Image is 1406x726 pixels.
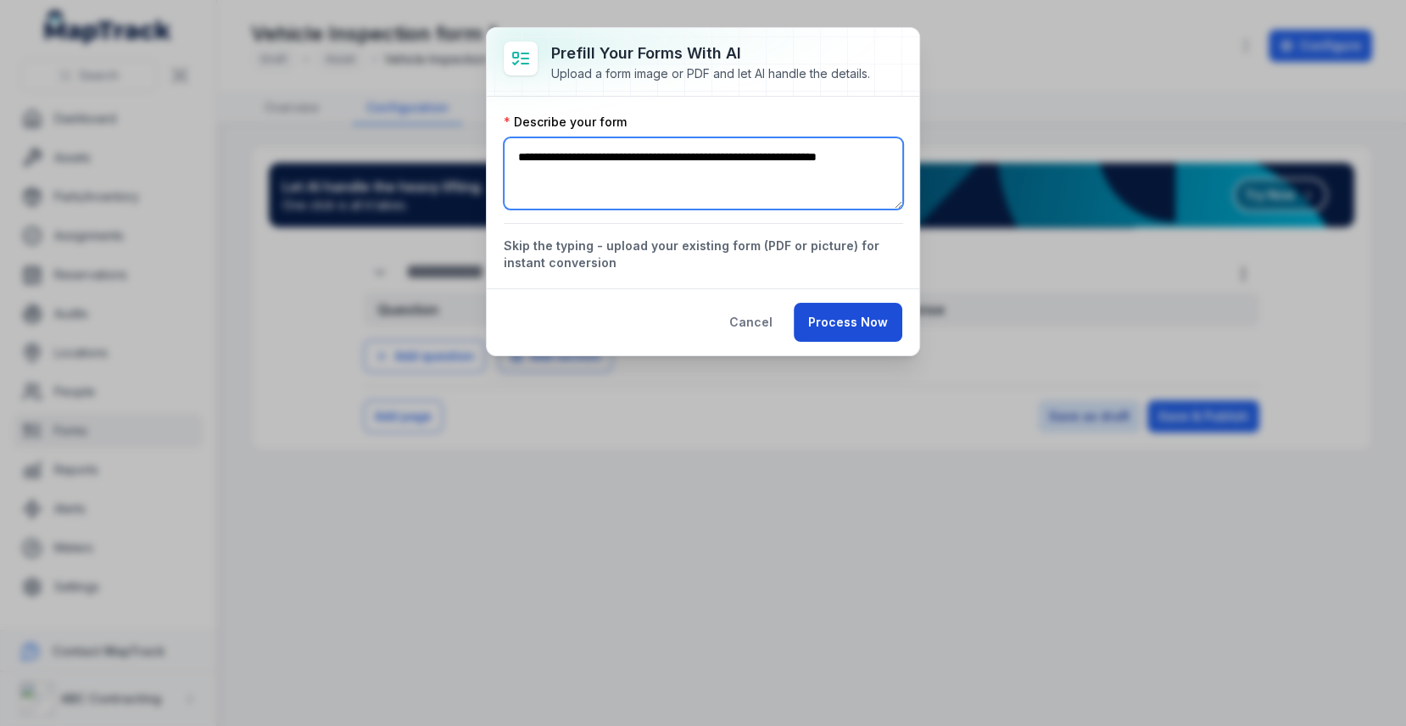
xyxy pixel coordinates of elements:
button: Skip the typing - upload your existing form (PDF or picture) for instant conversion [504,237,903,271]
textarea: :r3n:-form-item-label [504,137,903,209]
h3: Prefill Your Forms with AI [551,42,870,65]
button: Process Now [794,303,902,342]
div: Upload a form image or PDF and let AI handle the details. [551,65,870,82]
button: Cancel [715,303,787,342]
label: Describe your form [504,114,627,131]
